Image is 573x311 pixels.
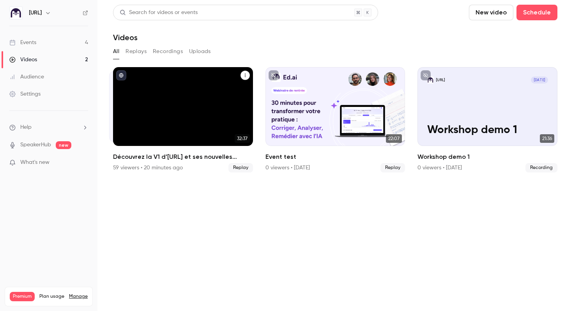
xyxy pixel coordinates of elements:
div: 0 viewers • [DATE] [417,164,462,172]
span: What's new [20,158,50,167]
div: 59 viewers • 20 minutes ago [113,164,183,172]
button: Recordings [153,45,183,58]
div: Videos [9,56,37,64]
button: Schedule [516,5,557,20]
li: Découvrez la V1 d’Ed.ai et ses nouvelles fonctionnalités ! [113,67,253,172]
li: Workshop demo 1 [417,67,557,172]
a: Workshop demo 1[URL][DATE]Workshop demo 121:36Workshop demo 10 viewers • [DATE]Recording [417,67,557,172]
span: 21:36 [540,134,554,143]
li: Event test [265,67,405,172]
span: Replay [380,163,405,172]
button: Replays [126,45,147,58]
h6: [URL] [29,9,42,17]
a: SpeakerHub [20,141,51,149]
ul: Videos [113,67,557,172]
button: published [116,70,126,80]
a: 22:07Event test0 viewers • [DATE]Replay [265,67,405,172]
button: New video [469,5,513,20]
li: help-dropdown-opener [9,123,88,132]
button: Uploads [189,45,211,58]
h2: Event test [265,152,405,162]
span: 32:37 [235,134,250,143]
span: Help [20,123,32,132]
div: Search for videos or events [120,9,198,17]
div: Events [9,39,36,46]
span: Plan usage [39,293,64,300]
span: 22:07 [386,134,402,143]
p: Workshop demo 1 [427,124,548,136]
span: Recording [525,163,557,172]
h2: Découvrez la V1 d’[URL] et ses nouvelles fonctionnalités ! [113,152,253,162]
div: Settings [9,90,41,98]
button: unpublished [421,70,431,80]
a: Manage [69,293,88,300]
h1: Videos [113,33,138,42]
button: unpublished [269,70,279,80]
span: Premium [10,292,35,301]
span: [DATE] [531,76,548,84]
button: All [113,45,119,58]
h2: Workshop demo 1 [417,152,557,162]
span: new [56,141,71,149]
a: 32:3732:37Découvrez la V1 d’[URL] et ses nouvelles fonctionnalités !59 viewers • 20 minutes agoRe... [113,67,253,172]
div: 0 viewers • [DATE] [265,164,310,172]
span: Replay [228,163,253,172]
img: Ed.ai [10,7,22,19]
section: Videos [113,5,557,306]
div: Audience [9,73,44,81]
p: [URL] [436,78,445,82]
